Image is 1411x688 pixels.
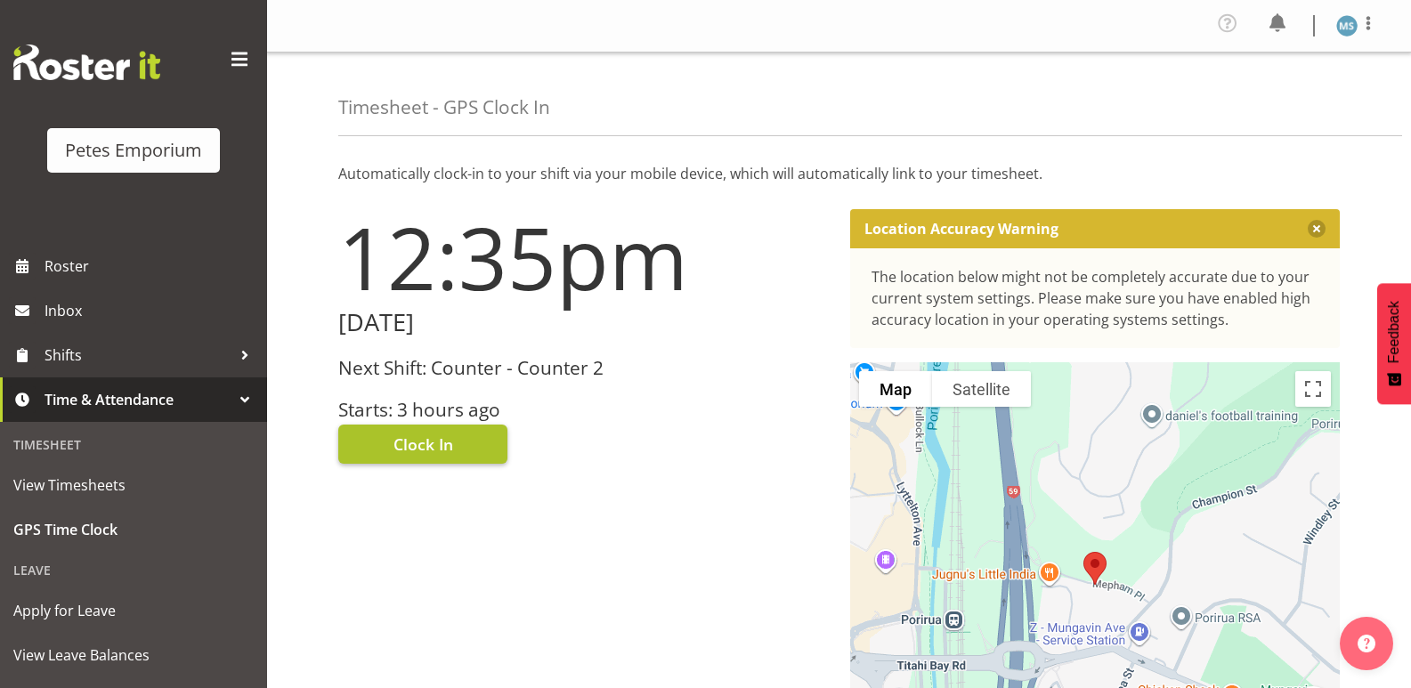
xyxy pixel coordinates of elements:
h3: Starts: 3 hours ago [338,400,829,420]
img: Rosterit website logo [13,45,160,80]
span: Feedback [1386,301,1402,363]
div: Petes Emporium [65,137,202,164]
span: Inbox [45,297,258,324]
button: Close message [1308,220,1326,238]
button: Show street map [859,371,932,407]
span: Roster [45,253,258,279]
h2: [DATE] [338,309,829,336]
a: View Timesheets [4,463,263,507]
p: Automatically clock-in to your shift via your mobile device, which will automatically link to you... [338,163,1340,184]
div: Leave [4,552,263,588]
span: Clock In [393,433,453,456]
button: Toggle fullscreen view [1295,371,1331,407]
div: Timesheet [4,426,263,463]
a: GPS Time Clock [4,507,263,552]
button: Show satellite imagery [932,371,1031,407]
span: Shifts [45,342,231,368]
span: View Leave Balances [13,642,254,668]
span: GPS Time Clock [13,516,254,543]
h1: 12:35pm [338,209,829,305]
span: View Timesheets [13,472,254,498]
a: Apply for Leave [4,588,263,633]
h3: Next Shift: Counter - Counter 2 [338,358,829,378]
button: Feedback - Show survey [1377,283,1411,404]
p: Location Accuracy Warning [864,220,1058,238]
h4: Timesheet - GPS Clock In [338,97,550,117]
div: The location below might not be completely accurate due to your current system settings. Please m... [872,266,1319,330]
span: Time & Attendance [45,386,231,413]
img: help-xxl-2.png [1358,635,1375,652]
button: Clock In [338,425,507,464]
span: Apply for Leave [13,597,254,624]
img: maureen-sellwood712.jpg [1336,15,1358,36]
a: View Leave Balances [4,633,263,677]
